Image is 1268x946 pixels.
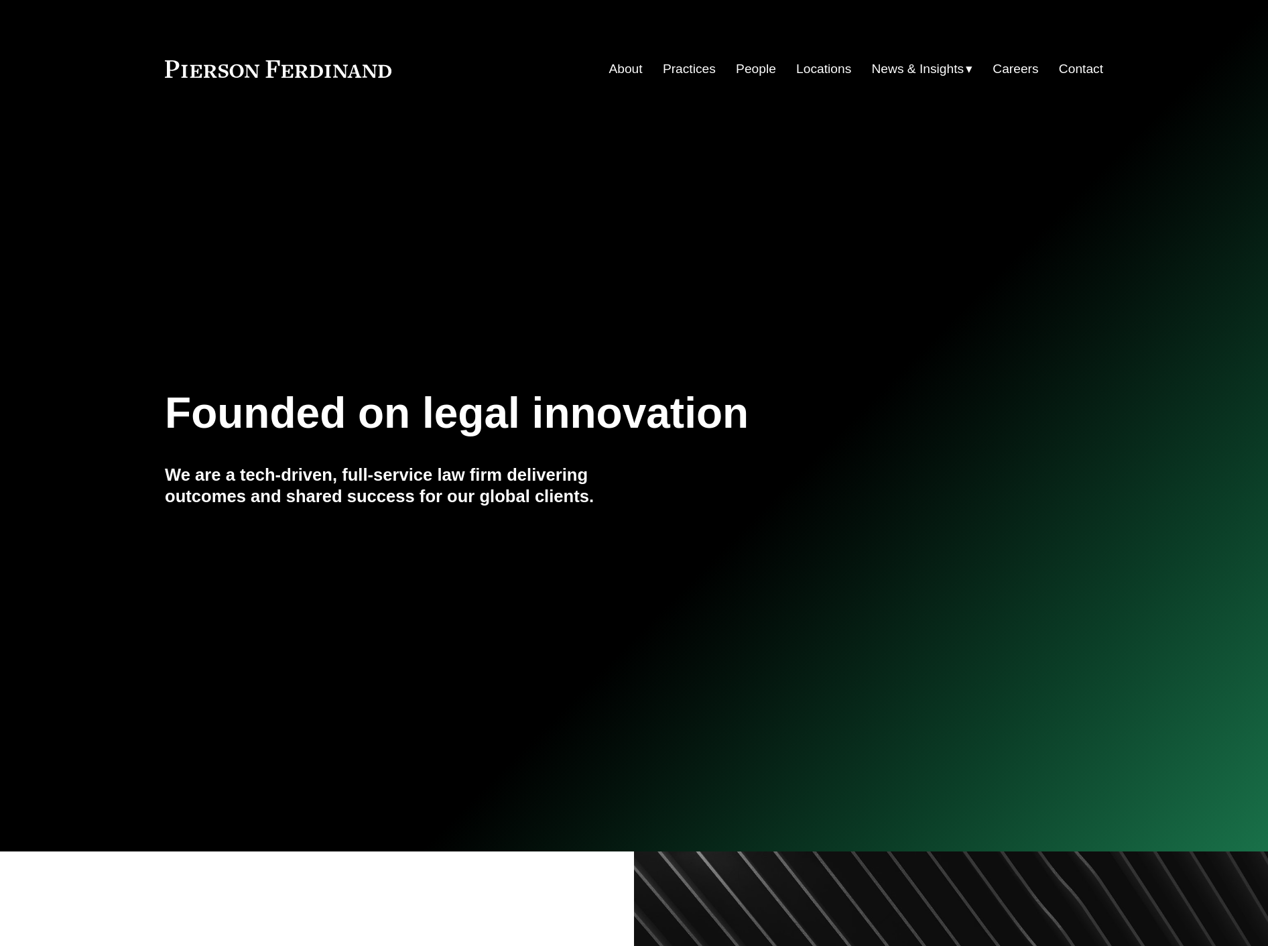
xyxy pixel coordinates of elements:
a: Contact [1059,56,1103,82]
span: News & Insights [872,58,964,81]
a: folder dropdown [872,56,973,82]
h1: Founded on legal innovation [165,389,947,438]
a: People [736,56,776,82]
a: Locations [796,56,851,82]
h4: We are a tech-driven, full-service law firm delivering outcomes and shared success for our global... [165,464,634,508]
a: Practices [663,56,716,82]
a: About [609,56,642,82]
a: Careers [993,56,1038,82]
